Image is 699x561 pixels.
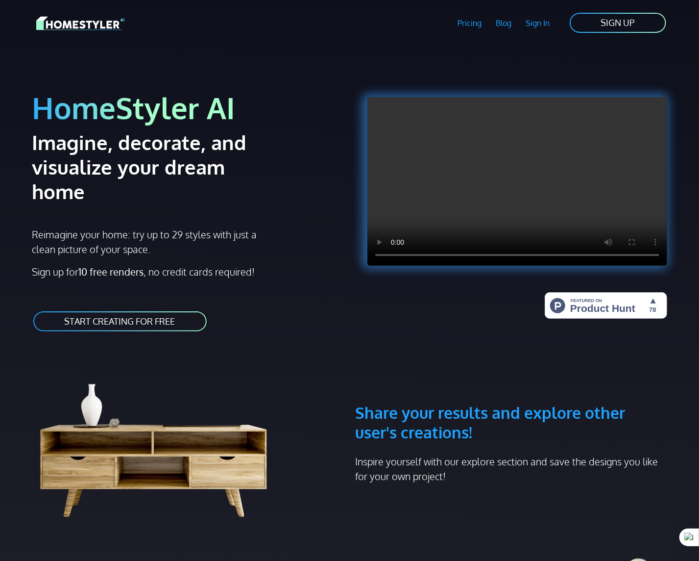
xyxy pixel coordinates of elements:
[569,12,667,34] a: SIGN UP
[32,130,282,204] h2: Imagine, decorate, and visualize your dream home
[36,15,124,32] img: HomeStyler AI logo
[32,227,266,256] p: Reimagine your home: try up to 29 styles with just a clean picture of your space.
[32,264,344,279] p: Sign up for , no credit cards required!
[79,265,144,278] strong: 10 free renders
[32,89,344,126] h1: HomeStyler AI
[356,356,667,442] h3: Share your results and explore other user's creations!
[489,12,519,34] a: Blog
[451,12,489,34] a: Pricing
[545,292,667,319] img: HomeStyler AI - Interior Design Made Easy: One Click to Your Dream Home | Product Hunt
[356,454,667,484] p: Inspire yourself with our explore section and save the designs you like for your own project!
[519,12,557,34] a: Sign In
[32,310,208,332] a: START CREATING FOR FREE
[32,356,290,523] img: living room cabinet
